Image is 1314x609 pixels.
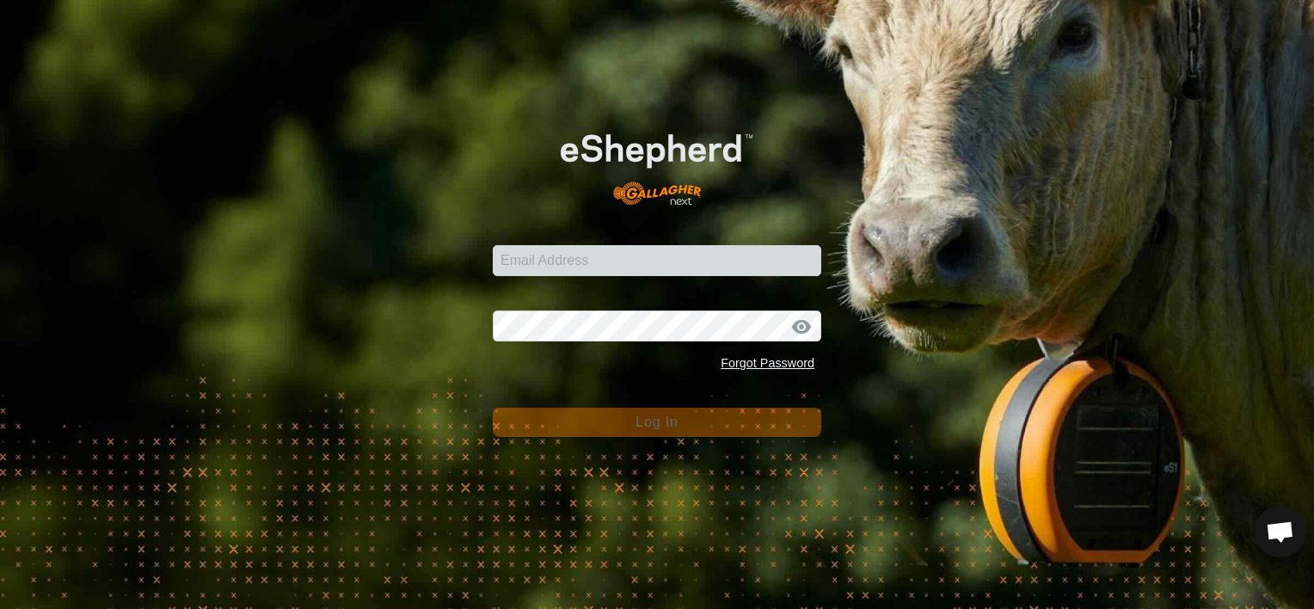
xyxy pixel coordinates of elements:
input: Email Address [493,245,821,276]
a: Open chat [1255,506,1306,557]
img: E-shepherd Logo [525,107,789,218]
a: Forgot Password [721,356,814,370]
span: Log In [636,415,678,429]
button: Log In [493,408,821,437]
